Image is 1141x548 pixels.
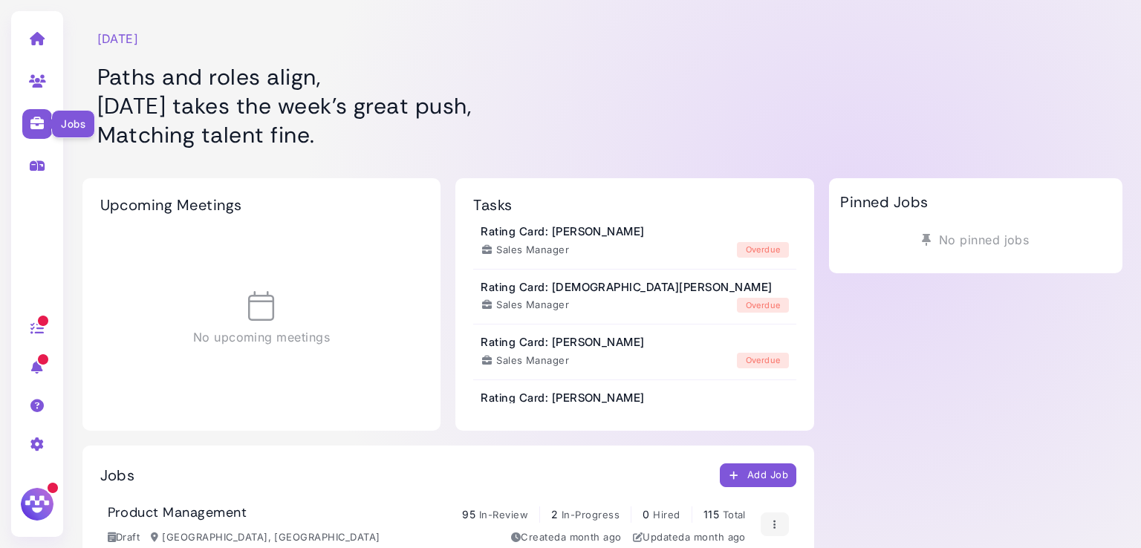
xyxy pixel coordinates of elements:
h3: Rating Card: [PERSON_NAME] [481,225,644,238]
div: overdue [737,353,789,368]
div: Created [511,530,622,545]
span: 95 [462,508,475,521]
h2: Jobs [100,466,135,484]
time: [DATE] [97,30,139,48]
span: 0 [643,508,649,521]
time: Jul 17, 2025 [685,531,746,543]
h2: Upcoming Meetings [100,196,242,214]
h1: Paths and roles align, [DATE] takes the week’s great push, Matching talent fine. [97,62,800,149]
div: [GEOGRAPHIC_DATA], [GEOGRAPHIC_DATA] [151,530,380,545]
h3: Product Management [108,505,247,521]
button: Add Job [720,463,797,487]
div: Draft [108,530,140,545]
div: Add Job [728,468,789,483]
div: Jobs [51,110,95,138]
span: 115 [703,508,719,521]
a: Jobs [14,103,61,142]
h3: Rating Card: [PERSON_NAME] [481,391,644,405]
h3: Rating Card: [DEMOGRAPHIC_DATA][PERSON_NAME] [481,281,772,294]
div: overdue [737,298,789,313]
time: Jul 17, 2025 [561,531,622,543]
div: No pinned jobs [840,226,1111,254]
h2: Tasks [473,196,512,214]
div: Sales Manager [481,298,569,313]
span: Total [723,509,746,521]
div: Sales Manager [481,243,569,258]
div: overdue [737,242,789,258]
span: Hired [653,509,680,521]
h3: Rating Card: [PERSON_NAME] [481,336,644,349]
span: 2 [551,508,558,521]
div: Sales Manager [481,353,569,368]
div: No upcoming meetings [100,229,423,408]
span: In-Progress [562,509,620,521]
div: Updated [633,530,746,545]
img: Megan [19,486,56,523]
span: In-Review [479,509,528,521]
h2: Pinned Jobs [840,193,928,211]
